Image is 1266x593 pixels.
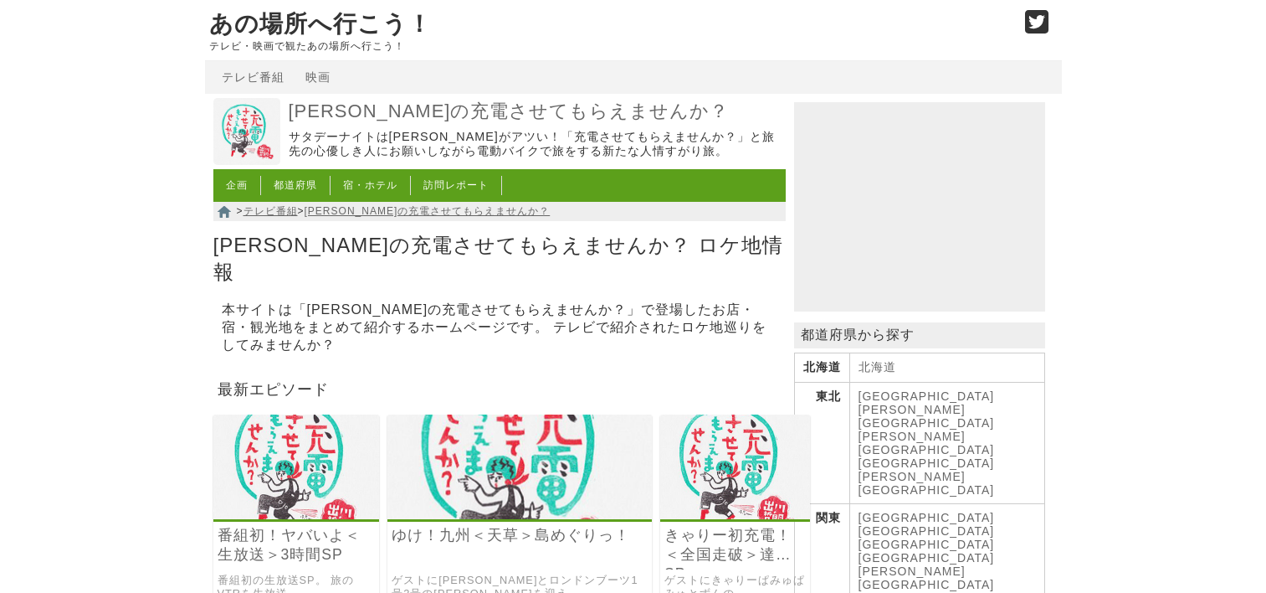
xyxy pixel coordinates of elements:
[859,456,995,470] a: [GEOGRAPHIC_DATA]
[387,508,652,522] a: 出川哲朗の充電させてもらえませんか？ ルンルンッ天草”島めぐり”！富岡城から絶景夕日パワスポ目指して114㌔！絶品グルメだらけなんですが千秋もロンブー亮も腹ペコでヤバいよ²SP
[213,508,380,522] a: 出川哲朗の充電させてもらえませんか？ ワォ！”生放送”で一緒に充電みてねSPだッ！温泉天国”日田街道”をパワスポ宇戸の庄から131㌔！ですが…初の生放送に哲朗もドキドキでヤバいよ²SP
[859,403,995,430] a: [PERSON_NAME][GEOGRAPHIC_DATA]
[213,98,280,165] img: 出川哲朗の充電させてもらえませんか？
[794,322,1045,348] p: 都道府県から探す
[226,179,248,191] a: 企画
[859,389,995,403] a: [GEOGRAPHIC_DATA]
[794,383,849,504] th: 東北
[859,360,896,374] a: 北海道
[1025,20,1049,34] a: Twitter (@go_thesights)
[289,130,782,159] p: サタデーナイトは[PERSON_NAME]がアツい！「充電させてもらえませんか？」と旅先の心優しき人にお願いしながら電動バイクで旅をする新たな人情すがり旅。
[859,430,995,456] a: [PERSON_NAME][GEOGRAPHIC_DATA]
[222,297,777,358] p: 本サイトは「[PERSON_NAME]の充電させてもらえませんか？」で登場したお店・宿・観光地をまとめて紹介するホームページです。 テレビで紹介されたロケ地巡りをしてみませんか？
[243,205,298,217] a: テレビ番組
[274,179,317,191] a: 都道府県
[664,526,806,565] a: きゃりー初充電！＜全国走破＞達成SP
[859,524,995,538] a: [GEOGRAPHIC_DATA]
[222,70,284,84] a: テレビ番組
[660,415,810,519] img: icon-320px.png
[859,565,995,591] a: [PERSON_NAME][GEOGRAPHIC_DATA]
[305,70,331,84] a: 映画
[859,470,995,497] a: [PERSON_NAME][GEOGRAPHIC_DATA]
[392,526,648,545] a: ゆけ！九州＜天草＞島めぐりっ！
[209,40,1007,52] p: テレビ・映画で観たあの場所へ行こう！
[343,179,397,191] a: 宿・ホテル
[794,102,1045,312] iframe: Advertisement
[859,538,995,551] a: [GEOGRAPHIC_DATA]
[423,179,489,191] a: 訪問レポート
[218,526,376,565] a: 番組初！ヤバいよ＜生放送＞3時間SP
[213,375,786,402] h2: 最新エピソード
[794,353,849,383] th: 北海道
[213,202,786,221] nav: > >
[859,551,995,565] a: [GEOGRAPHIC_DATA]
[289,100,782,124] a: [PERSON_NAME]の充電させてもらえませんか？
[305,205,551,217] a: [PERSON_NAME]の充電させてもらえませんか？
[213,228,786,288] h1: [PERSON_NAME]の充電させてもらえませんか？ ロケ地情報
[660,508,810,522] a: 出川哲朗の充電させてもらえませんか？ ついに宮城県で全国制覇！絶景の紅葉街道”金色の鳴子峡”から”日本三景松島”までズズーっと108㌔！きゃりーぱみゅぱみゅが初登場で飯尾も絶好調！ヤバいよ²SP
[209,11,432,37] a: あの場所へ行こう！
[213,153,280,168] a: 出川哲朗の充電させてもらえませんか？
[387,415,652,519] img: icon-320px.png
[859,511,995,524] a: [GEOGRAPHIC_DATA]
[213,415,380,519] img: icon-320px.png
